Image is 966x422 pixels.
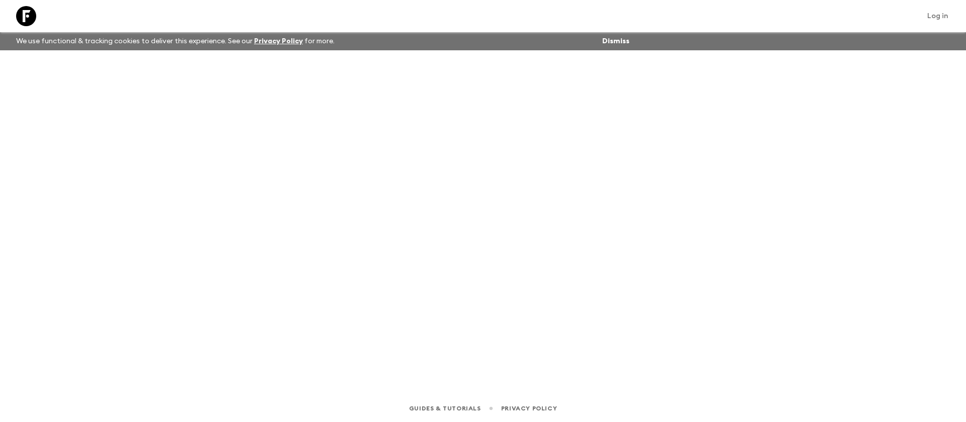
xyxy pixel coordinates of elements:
a: Guides & Tutorials [409,403,481,414]
button: Dismiss [600,34,632,48]
p: We use functional & tracking cookies to deliver this experience. See our for more. [12,32,339,50]
a: Privacy Policy [501,403,557,414]
a: Privacy Policy [254,38,303,45]
a: Log in [922,9,954,23]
